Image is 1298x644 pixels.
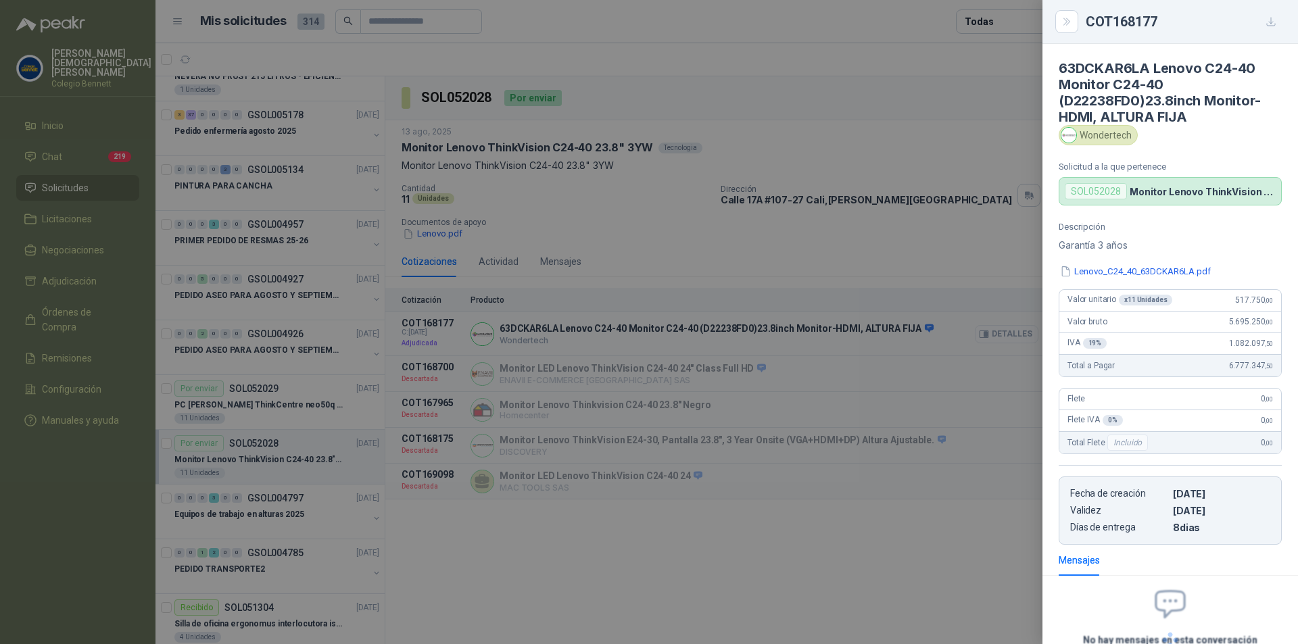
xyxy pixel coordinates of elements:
[1265,297,1273,304] span: ,00
[1229,317,1273,326] span: 5.695.250
[1265,395,1273,403] span: ,00
[1261,394,1273,403] span: 0
[1067,361,1115,370] span: Total a Pagar
[1059,264,1212,278] button: Lenovo_C24_40_63DCKAR6LA.pdf
[1067,338,1107,349] span: IVA
[1067,394,1085,403] span: Flete
[1070,488,1168,499] p: Fecha de creación
[1086,11,1282,32] div: COT168177
[1261,416,1273,425] span: 0
[1059,14,1075,30] button: Close
[1265,417,1273,424] span: ,00
[1059,553,1100,568] div: Mensajes
[1103,415,1123,426] div: 0 %
[1061,128,1076,143] img: Company Logo
[1107,435,1148,451] div: Incluido
[1229,361,1273,370] span: 6.777.347
[1067,295,1172,305] span: Valor unitario
[1173,522,1270,533] p: 8 dias
[1067,435,1151,451] span: Total Flete
[1235,295,1273,305] span: 517.750
[1065,183,1127,199] div: SOL052028
[1070,505,1168,516] p: Validez
[1119,295,1172,305] div: x 11 Unidades
[1130,186,1276,197] p: Monitor Lenovo ThinkVision C24-40 23.8" 3YW
[1059,125,1138,145] div: Wondertech
[1265,362,1273,370] span: ,50
[1265,318,1273,326] span: ,00
[1059,60,1282,125] h4: 63DCKAR6LA Lenovo C24-40 Monitor C24-40 (D22238FD0)23.8inch Monitor-HDMI, ALTURA FIJA
[1173,505,1270,516] p: [DATE]
[1059,237,1282,253] p: Garantía 3 años
[1067,317,1107,326] span: Valor bruto
[1059,162,1282,172] p: Solicitud a la que pertenece
[1229,339,1273,348] span: 1.082.097
[1083,338,1107,349] div: 19 %
[1265,439,1273,447] span: ,00
[1070,522,1168,533] p: Días de entrega
[1173,488,1270,499] p: [DATE]
[1059,222,1282,232] p: Descripción
[1261,438,1273,447] span: 0
[1265,340,1273,347] span: ,50
[1067,415,1123,426] span: Flete IVA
